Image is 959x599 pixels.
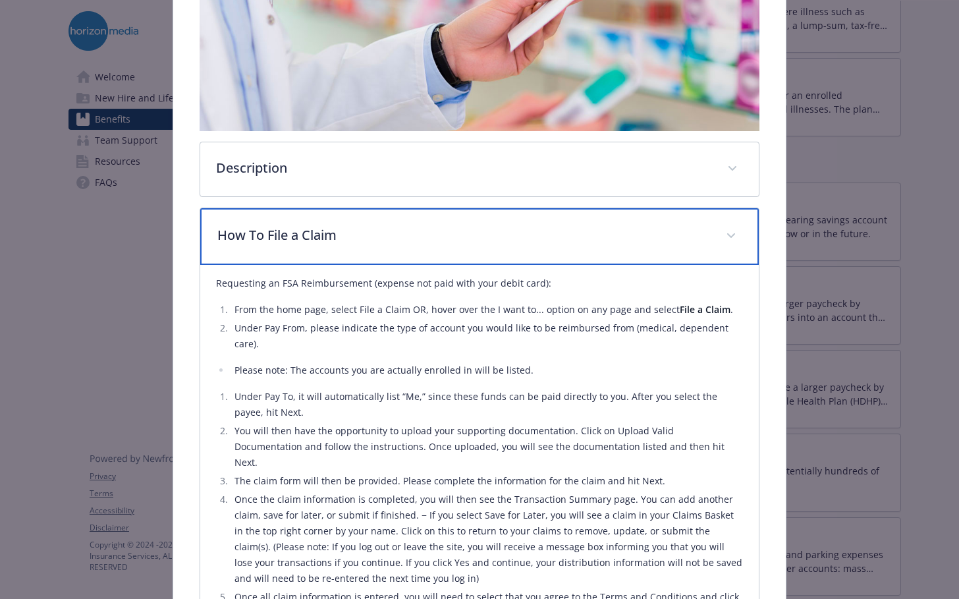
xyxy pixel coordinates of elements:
li: Please note: The accounts you are actually enrolled in will be listed. [231,362,743,378]
li: Under Pay From, please indicate the type of account you would like to be reimbursed from (medical... [231,320,743,352]
p: Requesting an FSA Reimbursement (expense not paid with your debit card): [216,275,743,291]
li: You will then have the opportunity to upload your supporting documentation. Click on Upload Valid... [231,423,743,471]
li: Under Pay To, it will automatically list “Me,” since these funds can be paid directly to you. Aft... [231,389,743,420]
li: From the home page, select File a Claim OR, hover over the I want to... option on any page and se... [231,302,743,318]
li: The claim form will then be provided. Please complete the information for the claim and hit Next. [231,473,743,489]
p: How To File a Claim [217,225,710,245]
p: Description [216,158,711,178]
div: Description [200,142,759,196]
li: Once the claim information is completed, you will then see the Transaction Summary page. You can ... [231,492,743,586]
strong: File a Claim [680,303,730,316]
div: How To File a Claim [200,208,759,265]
